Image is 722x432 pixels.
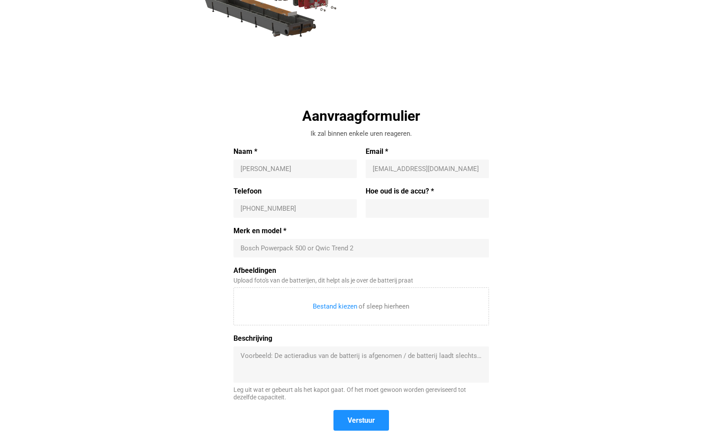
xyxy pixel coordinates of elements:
label: Hoe oud is de accu? * [366,187,489,196]
button: Verstuur [333,410,389,431]
input: Naam * [241,164,350,173]
div: Aanvraagformulier [233,107,489,125]
input: Email * [373,164,482,173]
input: +31 647493275 [241,204,350,213]
label: Naam * [233,147,357,156]
label: Beschrijving [233,334,489,343]
label: Email * [366,147,489,156]
label: Merk en model * [233,227,489,235]
div: Ik zal binnen enkele uren reageren. [233,129,489,138]
span: Verstuur [348,416,375,425]
label: Telefoon [233,187,357,196]
label: Afbeeldingen [233,266,489,275]
div: Leg uit wat er gebeurt als het kapot gaat. Of het moet gewoon worden gereviseerd tot dezelfde cap... [233,386,489,401]
div: Upload foto's van de batterijen, dit helpt als je over de batterij praat [233,277,489,284]
input: Merk en model * [241,244,482,253]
